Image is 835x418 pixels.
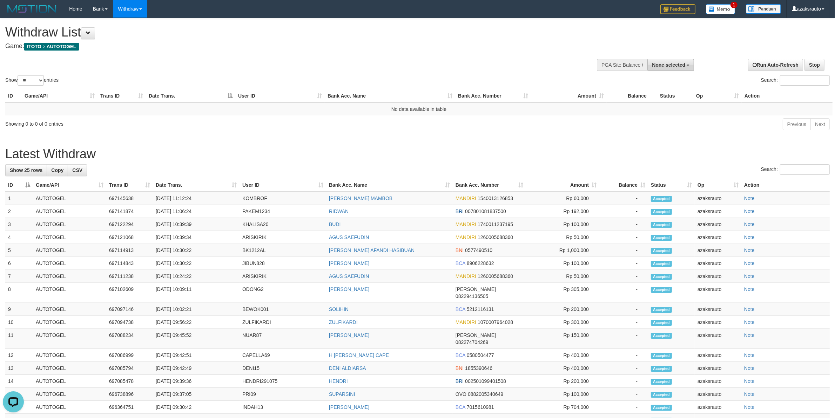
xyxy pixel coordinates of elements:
td: 697094738 [106,316,153,329]
th: Balance: activate to sort column ascending [599,179,648,192]
td: azaksrauto [695,205,741,218]
td: 697122294 [106,218,153,231]
a: [PERSON_NAME] [329,332,369,338]
td: - [599,349,648,362]
td: AUTOTOGEL [33,329,106,349]
td: KOMBROF [240,192,326,205]
td: azaksrauto [695,283,741,303]
td: 6 [5,257,33,270]
td: 697145638 [106,192,153,205]
th: Balance [607,89,657,102]
a: [PERSON_NAME] [329,404,369,410]
a: Note [744,332,755,338]
td: 2 [5,205,33,218]
td: [DATE] 10:30:22 [153,244,240,257]
span: BCA [456,404,465,410]
td: [DATE] 09:42:49 [153,362,240,375]
a: BUDI [329,221,341,227]
td: AUTOTOGEL [33,270,106,283]
td: Rp 150,000 [526,329,599,349]
th: Amount: activate to sort column ascending [531,89,607,102]
a: Previous [783,118,811,130]
th: Trans ID: activate to sort column ascending [97,89,146,102]
a: Stop [804,59,824,71]
th: Game/API: activate to sort column ascending [22,89,97,102]
td: 12 [5,349,33,362]
td: 7 [5,270,33,283]
span: Copy 7015610981 to clipboard [467,404,494,410]
div: Showing 0 to 0 of 0 entries [5,118,343,127]
a: Note [744,195,755,201]
td: - [599,329,648,349]
td: azaksrauto [695,401,741,414]
td: 697088234 [106,329,153,349]
td: Rp 100,000 [526,218,599,231]
td: Rp 200,000 [526,375,599,388]
img: panduan.png [746,4,781,14]
a: [PERSON_NAME] [329,260,369,266]
td: Rp 192,000 [526,205,599,218]
td: ZULFIKARDI [240,316,326,329]
a: [PERSON_NAME] [329,286,369,292]
span: Accepted [651,287,672,293]
a: [PERSON_NAME] MAMBOB [329,195,392,201]
td: ARISKIRIK [240,270,326,283]
span: Copy 8906228632 to clipboard [467,260,494,266]
img: MOTION_logo.png [5,4,59,14]
div: PGA Site Balance / [597,59,647,71]
td: azaksrauto [695,303,741,316]
th: Bank Acc. Number: activate to sort column ascending [455,89,531,102]
span: BCA [456,260,465,266]
h1: Withdraw List [5,25,550,39]
a: Note [744,234,755,240]
a: Copy [47,164,68,176]
td: DENI15 [240,362,326,375]
td: INDAH13 [240,401,326,414]
span: Accepted [651,261,672,267]
td: BK1212AL [240,244,326,257]
span: Accepted [651,405,672,411]
span: Accepted [651,392,672,398]
a: Note [744,247,755,253]
span: Copy 0577490510 to clipboard [465,247,492,253]
span: Accepted [651,209,672,215]
img: Button%20Memo.svg [706,4,735,14]
td: AUTOTOGEL [33,244,106,257]
span: 1 [730,2,738,8]
label: Search: [761,164,830,175]
span: BCA [456,306,465,312]
td: [DATE] 10:09:11 [153,283,240,303]
a: SOLIHIN [329,306,349,312]
a: Note [744,221,755,227]
td: 697097146 [106,303,153,316]
a: Note [744,352,755,358]
td: - [599,303,648,316]
a: Note [744,378,755,384]
td: azaksrauto [695,244,741,257]
td: Rp 300,000 [526,316,599,329]
input: Search: [780,164,830,175]
td: 8 [5,283,33,303]
td: AUTOTOGEL [33,192,106,205]
td: AUTOTOGEL [33,388,106,401]
td: azaksrauto [695,192,741,205]
span: BNI [456,247,464,253]
span: None selected [652,62,685,68]
td: [DATE] 09:56:22 [153,316,240,329]
a: Note [744,319,755,325]
span: MANDIRI [456,273,476,279]
td: 10 [5,316,33,329]
td: CAPELLA69 [240,349,326,362]
th: Status: activate to sort column ascending [648,179,695,192]
td: 9 [5,303,33,316]
a: Note [744,286,755,292]
td: ARISKIRIK [240,231,326,244]
td: AUTOTOGEL [33,349,106,362]
td: [DATE] 10:30:22 [153,257,240,270]
td: - [599,375,648,388]
span: Accepted [651,353,672,359]
td: Rp 60,000 [526,192,599,205]
span: MANDIRI [456,221,476,227]
th: User ID: activate to sort column ascending [235,89,325,102]
td: AUTOTOGEL [33,401,106,414]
